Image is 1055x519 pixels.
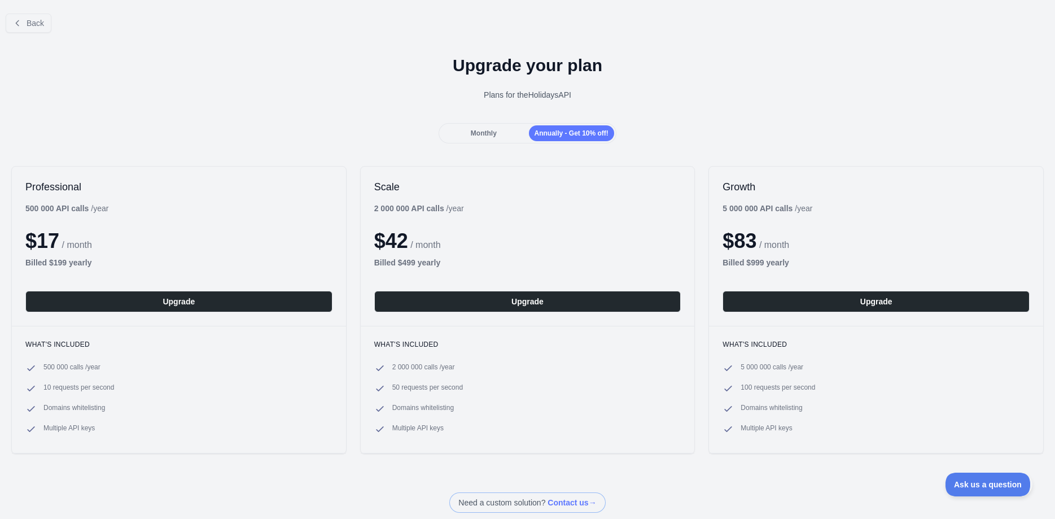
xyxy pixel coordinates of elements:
[723,203,812,214] div: / year
[723,204,793,213] b: 5 000 000 API calls
[374,203,464,214] div: / year
[723,180,1030,194] h2: Growth
[723,229,756,252] span: $ 83
[945,473,1032,496] iframe: Toggle Customer Support
[374,229,408,252] span: $ 42
[374,180,681,194] h2: Scale
[374,204,444,213] b: 2 000 000 API calls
